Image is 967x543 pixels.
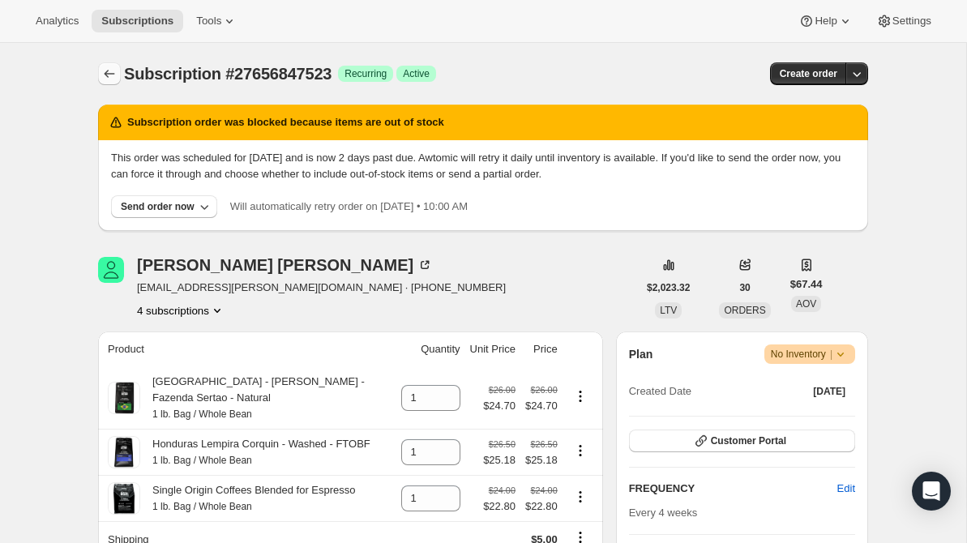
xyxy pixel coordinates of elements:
span: ORDERS [724,305,765,316]
h2: Plan [629,346,653,362]
span: LTV [660,305,677,316]
div: Open Intercom Messenger [912,472,951,511]
small: 1 lb. Bag / Whole Bean [152,455,252,466]
span: $24.70 [525,398,558,414]
button: $2,023.32 [637,276,700,299]
button: Tools [186,10,247,32]
span: No Inventory [771,346,849,362]
div: [PERSON_NAME] [PERSON_NAME] [137,257,433,273]
div: Honduras Lempira Corquin - Washed - FTOBF [140,436,370,468]
button: Help [789,10,862,32]
span: [EMAIL_ADDRESS][PERSON_NAME][DOMAIN_NAME] · [PHONE_NUMBER] [137,280,506,296]
p: This order was scheduled for [DATE] and is now 2 days past due. Awtomic will retry it daily until... [111,150,855,182]
span: Create order [780,67,837,80]
small: $26.50 [531,439,558,449]
span: Active [403,67,430,80]
button: Analytics [26,10,88,32]
span: $67.44 [790,276,823,293]
span: Bethany Schmidgall [98,257,124,283]
button: [DATE] [803,380,855,403]
span: Tools [196,15,221,28]
button: Customer Portal [629,430,855,452]
span: $25.18 [525,452,558,468]
button: Product actions [567,488,593,506]
h2: Subscription order was blocked because items are out of stock [127,114,444,130]
span: Edit [837,481,855,497]
span: $2,023.32 [647,281,690,294]
span: Subscription #27656847523 [124,65,332,83]
span: Settings [892,15,931,28]
span: Recurring [344,67,387,80]
button: Product actions [137,302,225,319]
small: $24.00 [531,485,558,495]
button: Send order now [111,195,217,218]
small: $26.00 [489,385,516,395]
span: AOV [796,298,816,310]
span: Subscriptions [101,15,173,28]
small: 1 lb. Bag / Whole Bean [152,501,252,512]
th: Quantity [396,331,465,367]
button: Settings [866,10,941,32]
span: $25.18 [483,452,516,468]
span: $22.80 [483,498,516,515]
h2: FREQUENCY [629,481,837,497]
small: $26.00 [531,385,558,395]
div: Send order now [121,200,195,213]
button: Edit [828,476,865,502]
div: [GEOGRAPHIC_DATA] - [PERSON_NAME] - Fazenda Sertao - Natural [140,374,392,422]
div: Single Origin Coffees Blended for Espresso [140,482,356,515]
span: Help [815,15,836,28]
button: Subscriptions [98,62,121,85]
span: Every 4 weeks [629,507,698,519]
span: Created Date [629,383,691,400]
button: Product actions [567,442,593,460]
span: Customer Portal [711,434,786,447]
button: Subscriptions [92,10,183,32]
button: Product actions [567,387,593,405]
button: 30 [730,276,759,299]
th: Product [98,331,396,367]
small: $24.00 [489,485,516,495]
button: Create order [770,62,847,85]
span: | [830,348,832,361]
p: Will automatically retry order on [DATE] • 10:00 AM [230,199,468,215]
small: $26.50 [489,439,516,449]
span: $24.70 [483,398,516,414]
span: $22.80 [525,498,558,515]
th: Price [520,331,563,367]
span: [DATE] [813,385,845,398]
span: Analytics [36,15,79,28]
span: 30 [739,281,750,294]
th: Unit Price [465,331,520,367]
small: 1 lb. Bag / Whole Bean [152,408,252,420]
